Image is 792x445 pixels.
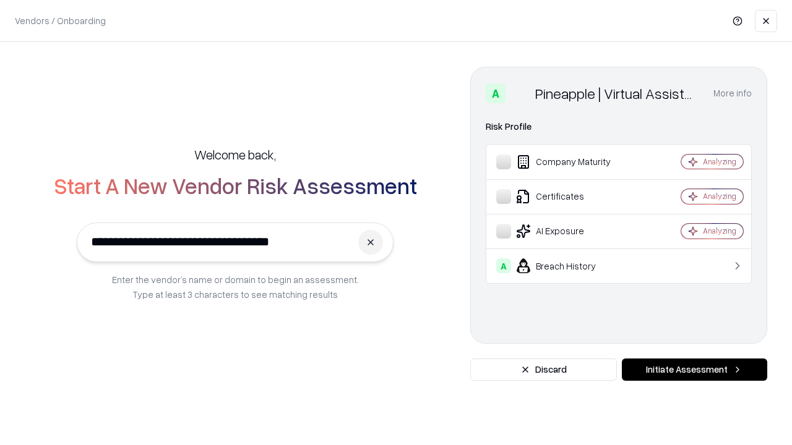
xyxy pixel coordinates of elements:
[496,258,511,273] div: A
[535,83,699,103] div: Pineapple | Virtual Assistant Agency
[703,191,736,201] div: Analyzing
[510,83,530,103] img: Pineapple | Virtual Assistant Agency
[496,224,644,239] div: AI Exposure
[15,14,106,27] p: Vendors / Onboarding
[194,146,276,163] h5: Welcome back,
[486,119,752,134] div: Risk Profile
[112,272,359,302] p: Enter the vendor’s name or domain to begin an assessment. Type at least 3 characters to see match...
[496,189,644,204] div: Certificates
[496,258,644,273] div: Breach History
[486,83,506,103] div: A
[496,155,644,169] div: Company Maturity
[470,358,617,381] button: Discard
[713,82,752,104] button: More info
[703,226,736,236] div: Analyzing
[622,358,767,381] button: Initiate Assessment
[703,156,736,167] div: Analyzing
[54,173,417,198] h2: Start A New Vendor Risk Assessment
